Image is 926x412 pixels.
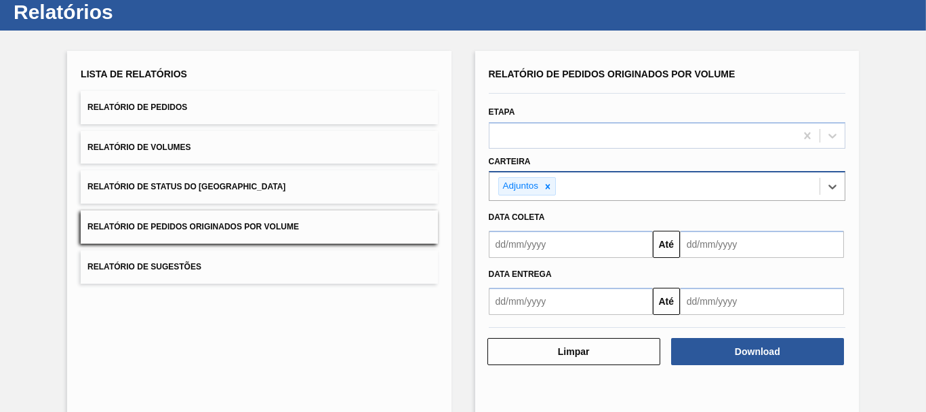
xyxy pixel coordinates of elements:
span: Relatório de Volumes [87,143,190,152]
span: Relatório de Pedidos [87,102,187,112]
button: Download [671,338,844,365]
span: Relatório de Status do [GEOGRAPHIC_DATA] [87,182,285,191]
span: Data entrega [489,269,552,279]
span: Relatório de Sugestões [87,262,201,271]
button: Relatório de Pedidos Originados por Volume [81,210,437,244]
h1: Relatórios [14,4,254,20]
button: Relatório de Sugestões [81,250,437,284]
span: Lista de Relatórios [81,69,187,79]
span: Relatório de Pedidos Originados por Volume [87,222,299,231]
div: Adjuntos [499,178,541,195]
button: Até [653,231,680,258]
button: Até [653,288,680,315]
label: Carteira [489,157,531,166]
button: Relatório de Pedidos [81,91,437,124]
input: dd/mm/yyyy [680,288,844,315]
label: Etapa [489,107,515,117]
input: dd/mm/yyyy [680,231,844,258]
button: Relatório de Volumes [81,131,437,164]
button: Limpar [487,338,660,365]
button: Relatório de Status do [GEOGRAPHIC_DATA] [81,170,437,204]
input: dd/mm/yyyy [489,231,653,258]
input: dd/mm/yyyy [489,288,653,315]
span: Data coleta [489,212,545,222]
span: Relatório de Pedidos Originados por Volume [489,69,736,79]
